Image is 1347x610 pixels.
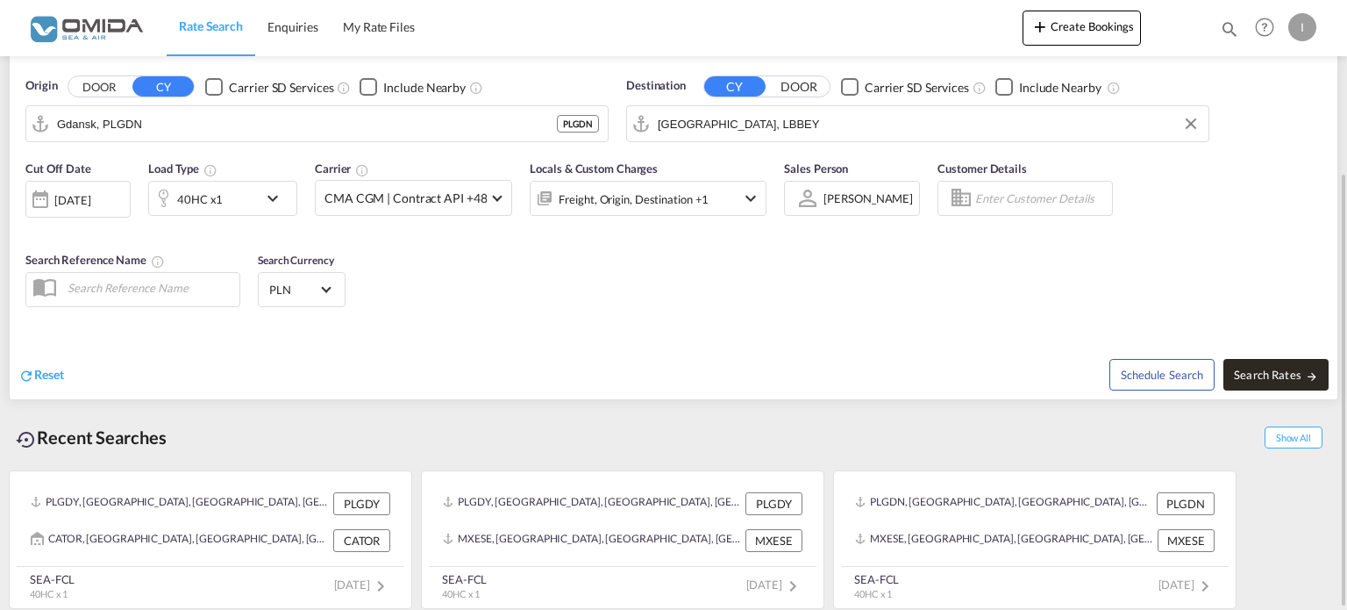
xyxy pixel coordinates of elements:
input: Search by Port [57,111,557,137]
md-datepicker: Select [25,216,39,240]
button: Clear Input [1178,111,1204,137]
div: icon-refreshReset [18,366,64,385]
div: icon-magnify [1220,19,1239,46]
div: CATOR, Toronto, ON, Canada, North America, Americas [31,529,329,552]
md-input-container: Gdansk, PLGDN [26,106,608,141]
button: CY [704,76,766,97]
div: I [1288,13,1316,41]
span: [DATE] [746,578,803,592]
span: Show All [1265,427,1322,449]
span: 40HC x 1 [30,588,68,599]
div: PLGDY, Gdynia, Poland, Eastern Europe , Europe [31,492,329,515]
span: Rate Search [179,18,243,33]
md-icon: icon-chevron-down [740,188,761,209]
span: Load Type [148,161,217,176]
span: Cut Off Date [25,161,91,176]
span: My Rate Files [343,19,415,34]
div: Freight Origin Destination Factory Stuffingicon-chevron-down [530,181,766,216]
recent-search-card: PLGDY, [GEOGRAPHIC_DATA], [GEOGRAPHIC_DATA], [GEOGRAPHIC_DATA] , [GEOGRAPHIC_DATA] PLGDYCATOR, [G... [9,470,412,609]
div: PLGDY [333,492,390,515]
span: [DATE] [334,578,391,592]
md-icon: Your search will be saved by the below given name [151,255,165,269]
div: SEA-FCL [854,571,899,587]
div: Carrier SD Services [865,79,969,97]
md-icon: Unchecked: Ignores neighbouring ports when fetching rates.Checked : Includes neighbouring ports w... [469,81,483,95]
button: CY [132,76,194,97]
md-input-container: Beirut, LBBEY [627,106,1208,141]
md-checkbox: Checkbox No Ink [841,77,969,96]
span: Destination [626,77,686,95]
img: 459c566038e111ed959c4fc4f0a4b274.png [26,8,145,47]
div: SEA-FCL [30,571,75,587]
span: Locals & Custom Charges [530,161,658,176]
md-icon: icon-plus 400-fg [1030,16,1051,37]
button: Search Ratesicon-arrow-right [1223,359,1329,391]
div: Freight Origin Destination Factory Stuffing [559,187,709,212]
div: MXESE [745,529,802,552]
md-checkbox: Checkbox No Ink [995,77,1101,96]
div: PLGDY, Gdynia, Poland, Eastern Europe , Europe [443,492,741,515]
input: Search Reference Name [59,275,239,301]
span: Reset [34,367,64,382]
button: DOOR [68,77,130,97]
md-icon: Unchecked: Search for CY (Container Yard) services for all selected carriers.Checked : Search for... [973,81,987,95]
div: CATOR [333,529,390,552]
div: PLGDY [745,492,802,515]
div: Include Nearby [1019,79,1101,97]
div: MXESE [1158,529,1215,552]
div: MXESE, Ensenada, Mexico, Mexico & Central America, Americas [443,529,741,552]
div: Recent Searches [9,418,174,457]
div: PLGDN [557,115,599,133]
md-select: Select Currency: zł PLNPoland Zloty [267,276,336,302]
md-icon: The selected Trucker/Carrierwill be displayed in the rate results If the rates are from another f... [355,163,369,177]
span: [DATE] [1158,578,1215,592]
button: icon-plus 400-fgCreate Bookings [1023,11,1141,46]
md-checkbox: Checkbox No Ink [360,77,466,96]
span: Search Reference Name [25,253,165,267]
div: Include Nearby [383,79,466,97]
div: PLGDN, Gdansk, Poland, Eastern Europe , Europe [855,492,1152,515]
div: PLGDN [1157,492,1215,515]
md-icon: icon-chevron-right [782,576,803,597]
md-icon: Unchecked: Ignores neighbouring ports when fetching rates.Checked : Includes neighbouring ports w... [1107,81,1121,95]
md-icon: icon-backup-restore [16,429,37,450]
md-icon: icon-refresh [18,368,34,384]
recent-search-card: PLGDY, [GEOGRAPHIC_DATA], [GEOGRAPHIC_DATA], [GEOGRAPHIC_DATA] , [GEOGRAPHIC_DATA] PLGDYMXESE, [G... [421,470,824,609]
div: [DATE] [54,192,90,208]
button: Note: By default Schedule search will only considerorigin ports, destination ports and cut off da... [1109,359,1215,391]
md-icon: icon-arrow-right [1306,370,1318,383]
span: 40HC x 1 [442,588,480,599]
input: Enter Customer Details [975,185,1107,212]
md-icon: icon-chevron-down [262,188,292,209]
span: Search Rates [1234,368,1318,382]
span: Carrier [315,161,369,176]
div: 40HC x1 [177,187,223,212]
span: CMA CGM | Contract API +48 [324,190,487,207]
div: Help [1250,12,1288,44]
md-icon: icon-information-outline [203,163,217,177]
div: Origin DOOR CY Checkbox No InkUnchecked: Search for CY (Container Yard) services for all selected... [10,51,1337,398]
span: Help [1250,12,1279,42]
md-icon: Unchecked: Search for CY (Container Yard) services for all selected carriers.Checked : Search for... [337,81,351,95]
span: 40HC x 1 [854,588,892,599]
div: [PERSON_NAME] [823,191,913,205]
span: Origin [25,77,57,95]
span: Customer Details [937,161,1026,176]
span: Sales Person [784,161,848,176]
input: Search by Port [658,111,1200,137]
button: DOOR [768,77,830,97]
md-select: Sales Person: IWONA ZAJĄC-FIREK [822,186,915,212]
recent-search-card: PLGDN, [GEOGRAPHIC_DATA], [GEOGRAPHIC_DATA], [GEOGRAPHIC_DATA] , [GEOGRAPHIC_DATA] PLGDNMXESE, [G... [833,470,1237,609]
div: Carrier SD Services [229,79,333,97]
span: Search Currency [258,254,334,267]
div: [DATE] [25,181,131,218]
md-icon: icon-magnify [1220,19,1239,39]
md-icon: icon-chevron-right [370,576,391,597]
md-icon: icon-chevron-right [1194,576,1215,597]
span: Enquiries [267,19,318,34]
div: SEA-FCL [442,571,487,587]
span: PLN [269,282,318,298]
div: 40HC x1icon-chevron-down [148,181,297,216]
div: MXESE, Ensenada, Mexico, Mexico & Central America, Americas [855,529,1153,552]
